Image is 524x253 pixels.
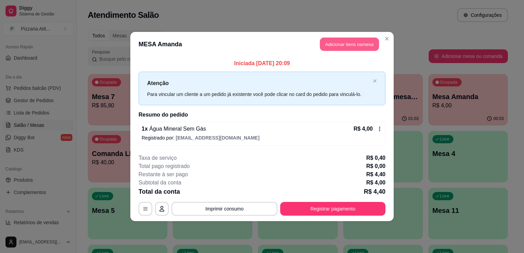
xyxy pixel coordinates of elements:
[171,202,277,216] button: Imprimir consumo
[366,179,385,187] p: R$ 4,00
[147,91,370,98] div: Para vincular um cliente a um pedido já existente você pode clicar no card do pedido para vinculá...
[320,38,379,51] button: Adicionar itens namesa
[139,170,188,179] p: Restante à ser pago
[142,125,206,133] p: 1 x
[139,154,177,162] p: Taxa de serviço
[366,154,385,162] p: R$ 0,40
[148,126,206,132] span: Água Mineral Sem Gás
[381,33,392,44] button: Close
[139,162,190,170] p: Total pago registrado
[147,79,370,87] p: Atenção
[139,179,181,187] p: Subtotal da conta
[373,79,377,83] button: close
[139,111,385,119] h2: Resumo do pedido
[280,202,385,216] button: Registrar pagamento
[139,59,385,68] p: Iniciada [DATE] 20:09
[364,187,385,196] p: R$ 4,40
[130,32,394,57] header: MESA Amanda
[142,134,382,141] p: Registrado por:
[354,125,373,133] p: R$ 4,00
[366,170,385,179] p: R$ 4,40
[366,162,385,170] p: R$ 0,00
[176,135,260,141] span: [EMAIL_ADDRESS][DOMAIN_NAME]
[139,187,180,196] p: Total da conta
